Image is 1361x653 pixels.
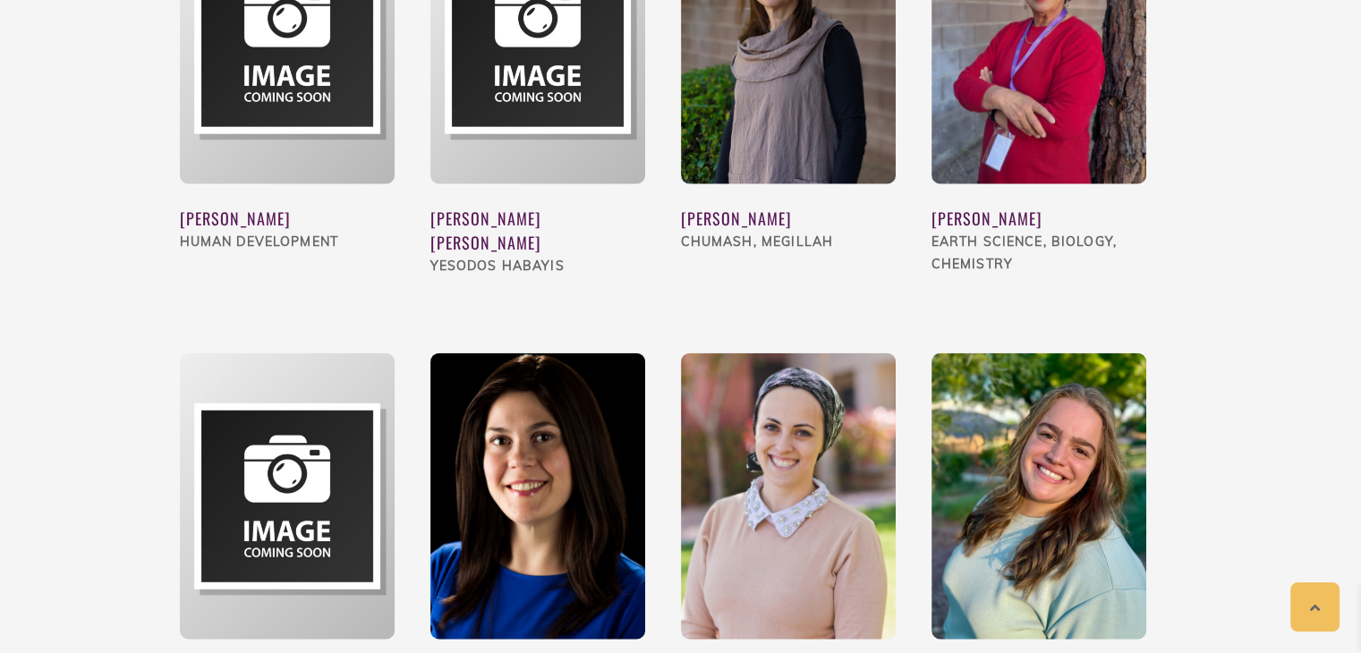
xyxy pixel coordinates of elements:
[931,207,1146,231] div: [PERSON_NAME]
[180,207,395,231] div: [PERSON_NAME]
[430,255,645,278] div: Yesodos HaBayis
[681,207,896,231] div: [PERSON_NAME]
[681,231,896,254] div: CHUMASH, MEGILLAH
[180,231,395,254] div: HUMAN DEVELOPMENT
[931,231,1146,277] div: Earth Science, Biology, Chemistry
[430,207,645,255] div: [PERSON_NAME] [PERSON_NAME]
